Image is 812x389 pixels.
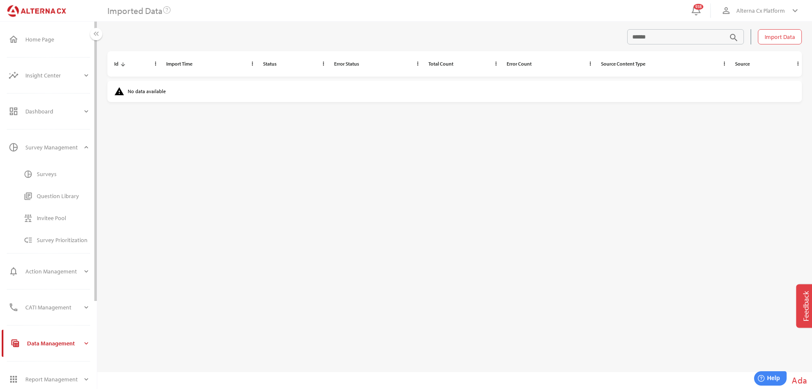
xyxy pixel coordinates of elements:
span: Import Data [765,32,795,42]
span: Ada [792,375,807,386]
span: Source Content Type [601,61,645,67]
a: Invitee Pool [2,209,97,227]
div: Insight Center [25,65,82,86]
a: Question Library [2,187,97,205]
i: more_vert [153,61,159,67]
span: Id [114,61,118,67]
i: person_outline [721,6,731,16]
div: Invitee Pool [37,215,90,222]
i: expand_more [82,108,90,115]
a: Survey Prioritization [2,231,97,249]
div: Imported Data [107,6,171,16]
i: more_vert [721,61,727,67]
i: search [729,33,739,43]
i: table_view [10,338,20,348]
span: Error Count [507,61,532,67]
i: more_vert [321,61,326,67]
div: No data available [107,81,802,102]
i: dashboard [8,106,19,116]
span: Error Status [334,61,359,67]
a: 938 [689,3,703,18]
span: Alterna Cx Platform [736,6,785,16]
div: 938 [694,4,703,10]
i: pie_chart_outlined [8,142,19,152]
div: Dashboard [25,101,82,121]
i: pie_chart_outlined [24,170,33,179]
i: insights [8,70,19,80]
i: expand_more [82,143,90,151]
div: Surveys [37,171,90,178]
div: Home Page [25,36,90,43]
i: expand_more [82,72,90,79]
span: Import Time [166,61,192,67]
i: more_vert [795,61,801,67]
i: warning [114,86,124,97]
i: arrow_upward [120,61,126,67]
i: phone [8,302,19,312]
div: CATI Management [25,297,82,317]
i: more_vert [250,61,255,67]
i: expand_more [82,303,90,311]
span: Feedback [801,291,811,321]
div: Data Management [27,333,82,353]
div: Question Library [37,193,90,200]
i: reduce_capacity [24,214,33,223]
i: home [8,34,19,44]
span: Source [735,61,750,67]
div: Action Management [25,261,82,281]
i: expand_more [82,375,90,383]
i: notifications [8,266,19,276]
i: more_vert [587,61,593,67]
div: Survey Management [25,137,82,157]
span: Status [263,61,277,67]
i: library_books [24,192,33,201]
div: Survey Prioritization [37,237,90,244]
i: low_priority [24,236,33,245]
i: more_vert [493,61,499,67]
span: Total Count [428,61,453,67]
a: Surveys [2,165,97,183]
i: expand_more [82,268,90,275]
i: keyboard_double_arrow_left [92,30,101,39]
button: Import Data [758,29,802,44]
i: keyboard_arrow_down [790,6,800,16]
i: apps [8,374,19,384]
i: more_vert [415,61,421,67]
i: expand_more [82,339,90,347]
button: Menu [90,28,102,40]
